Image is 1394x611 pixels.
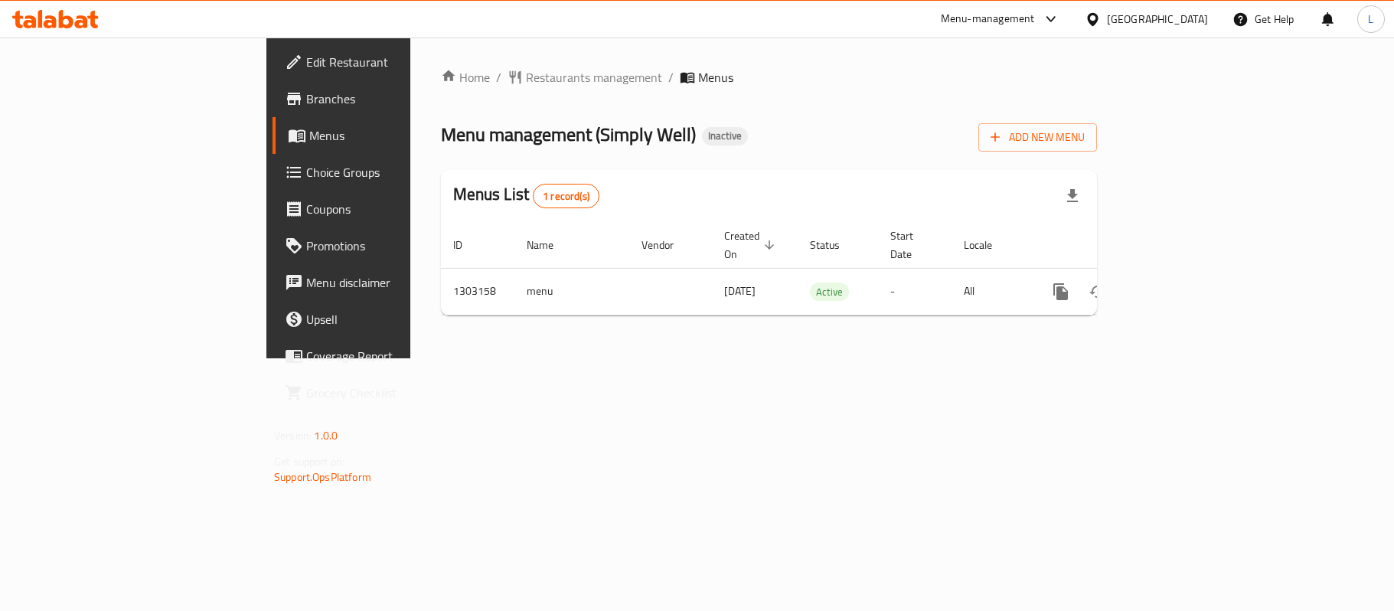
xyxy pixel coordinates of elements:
[810,283,849,301] div: Active
[306,384,487,402] span: Grocery Checklist
[702,127,748,145] div: Inactive
[453,236,482,254] span: ID
[274,452,344,472] span: Get support on:
[306,53,487,71] span: Edit Restaurant
[526,68,662,87] span: Restaurants management
[1107,11,1208,28] div: [GEOGRAPHIC_DATA]
[273,301,499,338] a: Upsell
[1054,178,1091,214] div: Export file
[978,123,1097,152] button: Add New Menu
[273,264,499,301] a: Menu disclaimer
[991,128,1085,147] span: Add New Menu
[534,189,599,204] span: 1 record(s)
[306,310,487,328] span: Upsell
[273,374,499,411] a: Grocery Checklist
[964,236,1012,254] span: Locale
[306,347,487,365] span: Coverage Report
[274,426,312,446] span: Version:
[453,183,599,208] h2: Menus List
[514,268,629,315] td: menu
[890,227,933,263] span: Start Date
[273,117,499,154] a: Menus
[306,237,487,255] span: Promotions
[273,191,499,227] a: Coupons
[441,222,1202,315] table: enhanced table
[724,281,756,301] span: [DATE]
[314,426,338,446] span: 1.0.0
[441,117,696,152] span: Menu management ( Simply Well )
[1079,273,1116,310] button: Change Status
[1368,11,1373,28] span: L
[273,227,499,264] a: Promotions
[306,90,487,108] span: Branches
[273,44,499,80] a: Edit Restaurant
[533,184,599,208] div: Total records count
[274,467,371,487] a: Support.OpsPlatform
[810,236,860,254] span: Status
[724,227,779,263] span: Created On
[508,68,662,87] a: Restaurants management
[642,236,694,254] span: Vendor
[952,268,1030,315] td: All
[441,68,1097,87] nav: breadcrumb
[810,283,849,301] span: Active
[1043,273,1079,310] button: more
[273,154,499,191] a: Choice Groups
[273,80,499,117] a: Branches
[273,338,499,374] a: Coverage Report
[698,68,733,87] span: Menus
[306,163,487,181] span: Choice Groups
[878,268,952,315] td: -
[306,273,487,292] span: Menu disclaimer
[668,68,674,87] li: /
[702,129,748,142] span: Inactive
[1030,222,1202,269] th: Actions
[306,200,487,218] span: Coupons
[527,236,573,254] span: Name
[941,10,1035,28] div: Menu-management
[309,126,487,145] span: Menus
